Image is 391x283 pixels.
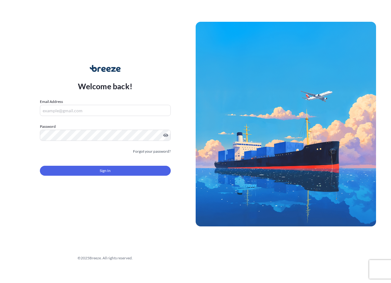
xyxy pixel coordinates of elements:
span: Sign In [100,168,111,174]
input: example@gmail.com [40,105,171,116]
label: Email Address [40,99,63,105]
p: Welcome back! [78,81,132,91]
button: Sign In [40,166,171,176]
a: Forgot your password? [133,148,171,155]
label: Password [40,123,171,130]
button: Show password [163,133,168,138]
div: © 2025 Breeze. All rights reserved. [15,255,196,261]
img: Ship illustration [196,22,376,227]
